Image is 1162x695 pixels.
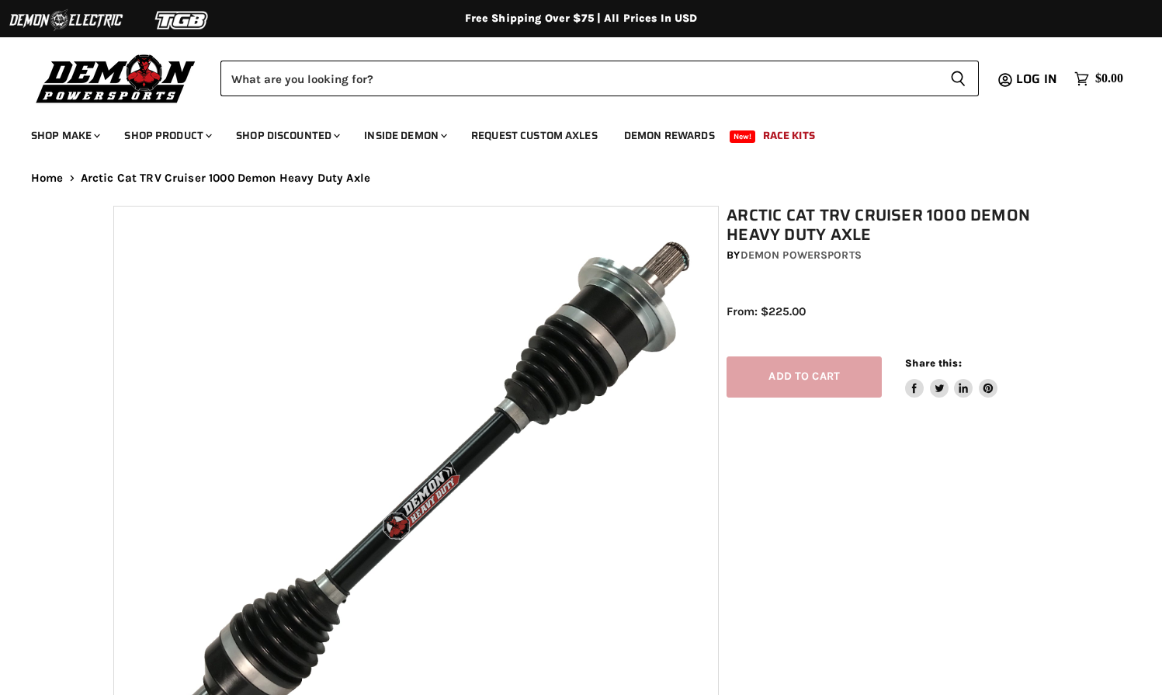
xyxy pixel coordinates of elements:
img: Demon Powersports [31,50,201,106]
span: $0.00 [1095,71,1123,86]
span: Arctic Cat TRV Cruiser 1000 Demon Heavy Duty Axle [81,172,370,185]
a: Demon Powersports [741,248,862,262]
a: Shop Discounted [224,120,349,151]
div: by [727,247,1056,264]
span: Log in [1016,69,1057,89]
form: Product [220,61,979,96]
a: Shop Make [19,120,109,151]
img: TGB Logo 2 [124,5,241,35]
a: Request Custom Axles [460,120,609,151]
a: Home [31,172,64,185]
a: $0.00 [1067,68,1131,90]
a: Race Kits [751,120,827,151]
span: From: $225.00 [727,304,806,318]
a: Log in [1009,72,1067,86]
a: Demon Rewards [612,120,727,151]
input: Search [220,61,938,96]
a: Inside Demon [352,120,456,151]
ul: Main menu [19,113,1119,151]
span: Share this: [905,357,961,369]
span: New! [730,130,756,143]
img: Demon Electric Logo 2 [8,5,124,35]
aside: Share this: [905,356,997,398]
h1: Arctic Cat TRV Cruiser 1000 Demon Heavy Duty Axle [727,206,1056,245]
a: Shop Product [113,120,221,151]
button: Search [938,61,979,96]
